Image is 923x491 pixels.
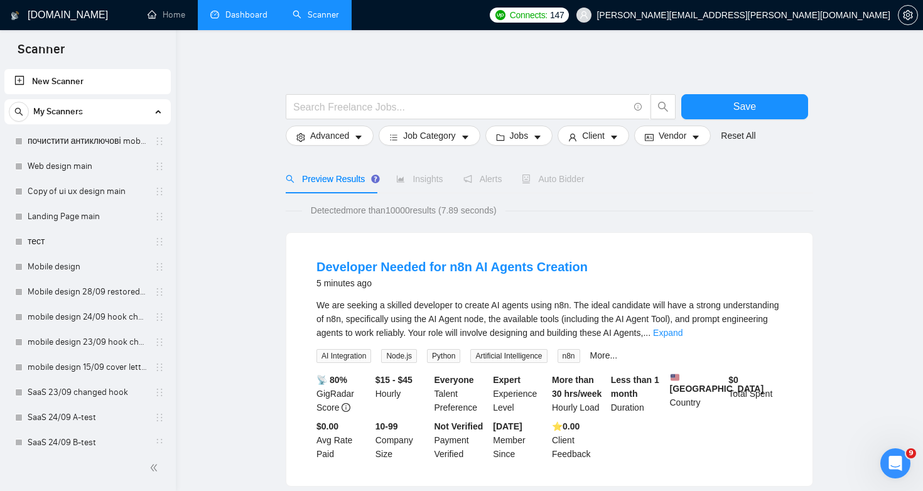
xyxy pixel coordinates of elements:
[552,421,580,431] b: ⭐️ 0.00
[550,8,564,22] span: 147
[650,94,676,119] button: search
[370,173,381,185] div: Tooltip anchor
[432,373,491,414] div: Talent Preference
[373,373,432,414] div: Hourly
[154,337,165,347] span: holder
[533,132,542,142] span: caret-down
[310,129,349,143] span: Advanced
[396,175,405,183] span: area-chart
[11,6,19,26] img: logo
[880,448,910,478] iframe: Intercom live chat
[28,430,147,455] a: SaaS 24/09 B-test
[148,9,185,20] a: homeHome
[403,129,455,143] span: Job Category
[293,99,629,115] input: Search Freelance Jobs...
[286,175,294,183] span: search
[28,229,147,254] a: тест
[558,349,580,363] span: n8n
[659,129,686,143] span: Vendor
[154,287,165,297] span: holder
[316,300,779,338] span: We are seeking a skilled developer to create AI agents using n8n. The ideal candidate will have a...
[154,262,165,272] span: holder
[154,237,165,247] span: holder
[210,9,267,20] a: dashboardDashboard
[316,375,347,385] b: 📡 80%
[590,350,618,360] a: More...
[154,136,165,146] span: holder
[728,375,738,385] b: $ 0
[4,69,171,94] li: New Scanner
[316,298,782,340] div: We are seeking a skilled developer to create AI agents using n8n. The ideal candidate will have a...
[898,10,918,20] a: setting
[28,355,147,380] a: mobile design 15/09 cover letter another first part
[432,419,491,461] div: Payment Verified
[375,375,413,385] b: $15 - $45
[463,174,502,184] span: Alerts
[154,387,165,397] span: holder
[671,373,679,382] img: 🇺🇸
[610,132,618,142] span: caret-down
[435,375,474,385] b: Everyone
[721,129,755,143] a: Reset All
[580,11,588,19] span: user
[316,276,588,291] div: 5 minutes ago
[33,99,83,124] span: My Scanners
[549,373,608,414] div: Hourly Load
[522,175,531,183] span: robot
[28,129,147,154] a: почистити антиключові mobile design main
[582,129,605,143] span: Client
[495,10,505,20] img: upwork-logo.png
[302,203,505,217] span: Detected more than 10000 results (7.89 seconds)
[316,260,588,274] a: Developer Needed for n8n AI Agents Creation
[28,254,147,279] a: Mobile design
[643,328,650,338] span: ...
[379,126,480,146] button: barsJob Categorycaret-down
[611,375,659,399] b: Less than 1 month
[381,349,417,363] span: Node.js
[154,312,165,322] span: holder
[653,328,683,338] a: Expand
[670,373,764,394] b: [GEOGRAPHIC_DATA]
[463,175,472,183] span: notification
[568,132,577,142] span: user
[510,129,529,143] span: Jobs
[286,174,376,184] span: Preview Results
[608,373,667,414] div: Duration
[906,448,916,458] span: 9
[154,413,165,423] span: holder
[314,419,373,461] div: Avg Rate Paid
[9,107,28,116] span: search
[9,102,29,122] button: search
[733,99,756,114] span: Save
[14,69,161,94] a: New Scanner
[667,373,726,414] div: Country
[681,94,808,119] button: Save
[154,212,165,222] span: holder
[396,174,443,184] span: Insights
[354,132,363,142] span: caret-down
[316,421,338,431] b: $0.00
[898,5,918,25] button: setting
[296,132,305,142] span: setting
[490,419,549,461] div: Member Since
[496,132,505,142] span: folder
[522,174,584,184] span: Auto Bidder
[493,375,521,385] b: Expert
[28,154,147,179] a: Web design main
[293,9,339,20] a: searchScanner
[149,461,162,474] span: double-left
[427,349,460,363] span: Python
[8,40,75,67] span: Scanner
[691,132,700,142] span: caret-down
[342,403,350,412] span: info-circle
[375,421,398,431] b: 10-99
[314,373,373,414] div: GigRadar Score
[373,419,432,461] div: Company Size
[470,349,547,363] span: Artificial Intelligence
[389,132,398,142] span: bars
[493,421,522,431] b: [DATE]
[28,405,147,430] a: SaaS 24/09 A-test
[634,126,711,146] button: idcardVendorcaret-down
[485,126,553,146] button: folderJobscaret-down
[154,438,165,448] span: holder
